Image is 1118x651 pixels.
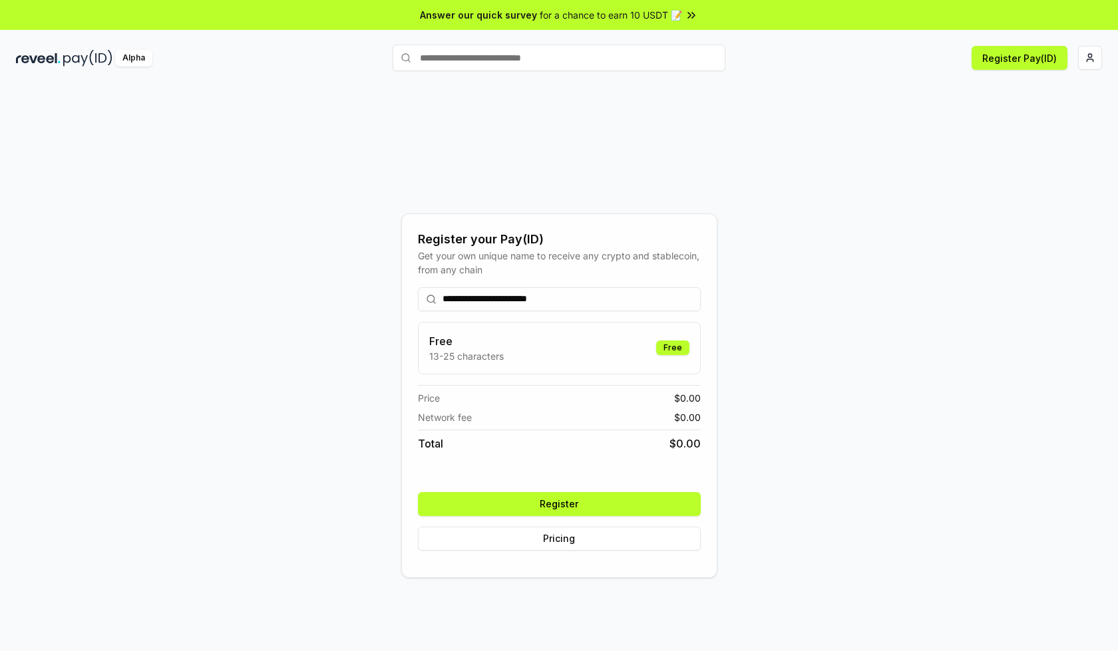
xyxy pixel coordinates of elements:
div: Register your Pay(ID) [418,230,701,249]
img: pay_id [63,50,112,66]
span: Price [418,391,440,405]
img: reveel_dark [16,50,61,66]
button: Register Pay(ID) [972,46,1067,70]
button: Pricing [418,527,701,551]
span: $ 0.00 [674,391,701,405]
h3: Free [429,333,504,349]
div: Get your own unique name to receive any crypto and stablecoin, from any chain [418,249,701,277]
span: Total [418,436,443,452]
span: $ 0.00 [674,410,701,424]
div: Free [656,340,689,355]
span: for a chance to earn 10 USDT 📝 [540,8,682,22]
button: Register [418,492,701,516]
span: Answer our quick survey [420,8,537,22]
span: $ 0.00 [669,436,701,452]
p: 13-25 characters [429,349,504,363]
div: Alpha [115,50,152,66]
span: Network fee [418,410,472,424]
